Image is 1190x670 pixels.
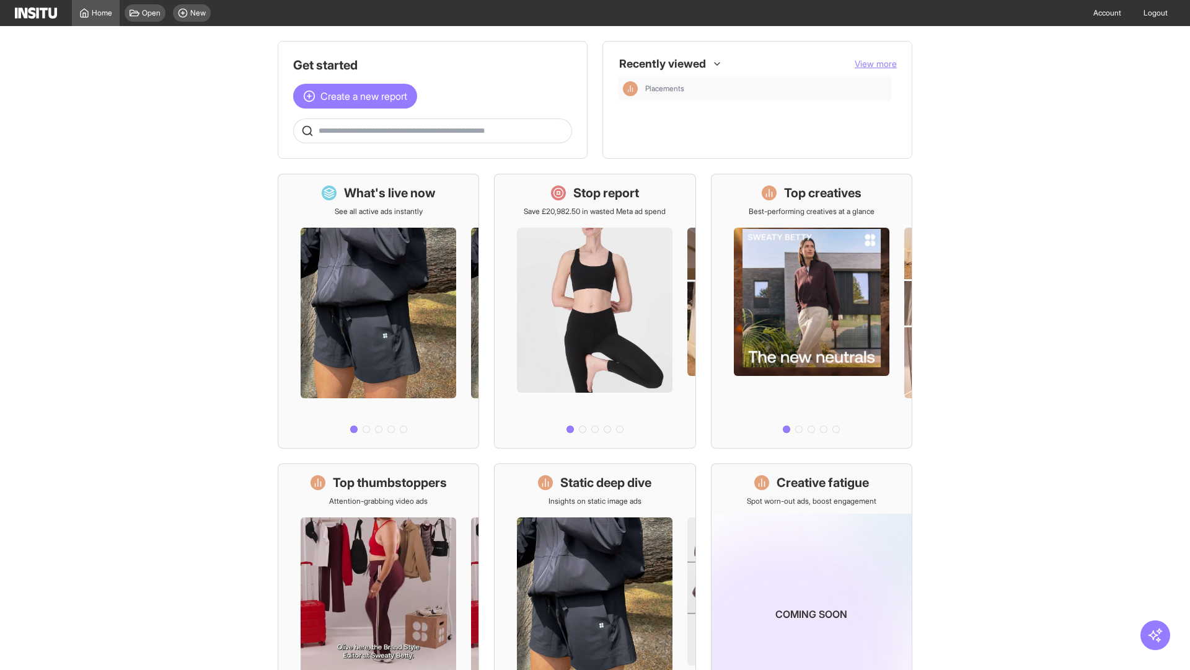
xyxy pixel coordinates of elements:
[573,184,639,202] h1: Stop report
[344,184,436,202] h1: What's live now
[92,8,112,18] span: Home
[549,496,641,506] p: Insights on static image ads
[335,207,423,217] p: See all active ads instantly
[524,207,666,217] p: Save £20,982.50 in wasted Meta ad spend
[15,7,57,19] img: Logo
[645,84,684,94] span: Placements
[645,84,887,94] span: Placements
[293,84,417,109] button: Create a new report
[855,58,897,69] span: View more
[623,81,638,96] div: Insights
[855,58,897,70] button: View more
[560,474,651,491] h1: Static deep dive
[293,56,572,74] h1: Get started
[711,174,912,449] a: Top creativesBest-performing creatives at a glance
[749,207,875,217] p: Best-performing creatives at a glance
[278,174,479,449] a: What's live nowSee all active ads instantly
[494,174,695,449] a: Stop reportSave £20,982.50 in wasted Meta ad spend
[784,184,862,202] h1: Top creatives
[320,89,407,104] span: Create a new report
[142,8,161,18] span: Open
[329,496,428,506] p: Attention-grabbing video ads
[333,474,447,491] h1: Top thumbstoppers
[190,8,206,18] span: New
